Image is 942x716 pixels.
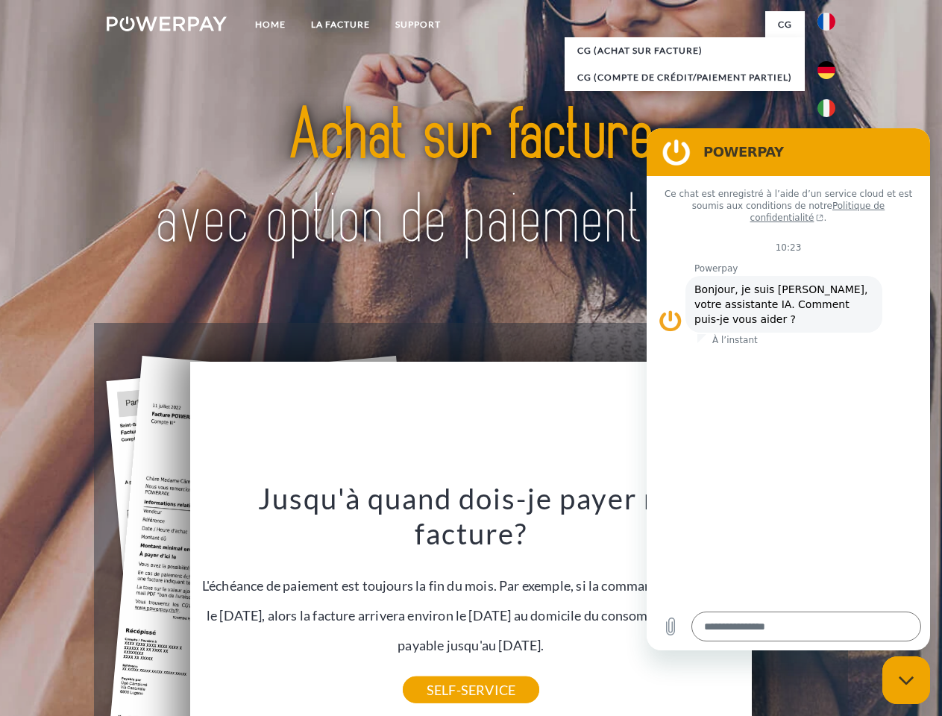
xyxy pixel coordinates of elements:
div: L'échéance de paiement est toujours la fin du mois. Par exemple, si la commande a été passée le [... [199,480,744,690]
iframe: Bouton de lancement de la fenêtre de messagerie, conversation en cours [882,656,930,704]
img: title-powerpay_fr.svg [142,72,800,286]
img: de [817,61,835,79]
a: SELF-SERVICE [403,676,539,703]
a: Support [383,11,453,38]
a: CG (Compte de crédit/paiement partiel) [565,64,805,91]
img: logo-powerpay-white.svg [107,16,227,31]
a: Home [242,11,298,38]
img: fr [817,13,835,31]
img: it [817,99,835,117]
iframe: Fenêtre de messagerie [647,128,930,650]
a: CG [765,11,805,38]
a: CG (achat sur facture) [565,37,805,64]
h3: Jusqu'à quand dois-je payer ma facture? [199,480,744,552]
a: LA FACTURE [298,11,383,38]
